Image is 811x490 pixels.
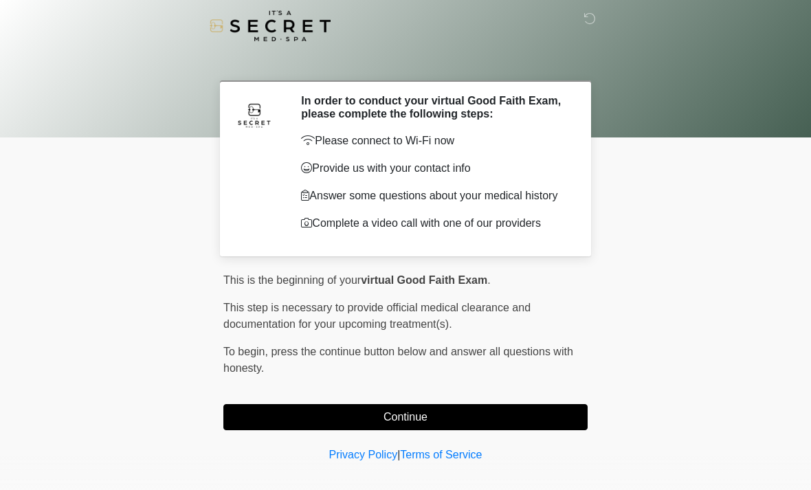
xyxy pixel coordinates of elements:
p: Please connect to Wi-Fi now [301,133,567,149]
img: It's A Secret Med Spa Logo [210,10,331,41]
strong: virtual Good Faith Exam [361,274,487,286]
button: Continue [223,404,588,430]
h2: In order to conduct your virtual Good Faith Exam, please complete the following steps: [301,94,567,120]
img: Agent Avatar [234,94,275,135]
p: Answer some questions about your medical history [301,188,567,204]
p: Complete a video call with one of our providers [301,215,567,232]
a: | [397,449,400,460]
span: To begin, [223,346,271,357]
a: Privacy Policy [329,449,398,460]
span: . [487,274,490,286]
p: Provide us with your contact info [301,160,567,177]
a: Terms of Service [400,449,482,460]
span: This step is necessary to provide official medical clearance and documentation for your upcoming ... [223,302,531,330]
span: press the continue button below and answer all questions with honesty. [223,346,573,374]
span: This is the beginning of your [223,274,361,286]
h1: ‎ ‎ [213,49,598,75]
